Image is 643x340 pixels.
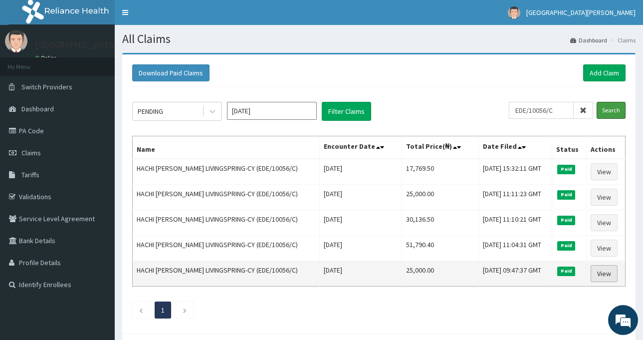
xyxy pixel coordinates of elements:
div: PENDING [138,106,163,116]
td: [DATE] [319,261,402,287]
td: [DATE] [319,236,402,261]
button: Filter Claims [322,102,371,121]
div: Minimize live chat window [164,5,188,29]
a: Page 1 is your current page [161,306,165,315]
span: Dashboard [21,104,54,113]
th: Actions [586,136,625,159]
span: Paid [557,267,575,276]
span: Paid [557,190,575,199]
a: View [591,240,618,257]
td: HACHI [PERSON_NAME] LIVINGSPRING-CY (EDE/10056/C) [133,210,320,236]
img: User Image [5,30,27,52]
a: Previous page [139,306,143,315]
span: Claims [21,148,41,157]
h1: All Claims [122,32,636,45]
a: View [591,189,618,206]
th: Name [133,136,320,159]
td: [DATE] 11:04:31 GMT [478,236,552,261]
span: We're online! [58,105,138,206]
td: [DATE] [319,210,402,236]
span: Tariffs [21,170,39,179]
a: Next page [183,306,187,315]
div: Chat with us now [52,56,168,69]
a: Dashboard [570,36,607,44]
td: [DATE] 11:10:21 GMT [478,210,552,236]
p: [GEOGRAPHIC_DATA][PERSON_NAME] [35,40,183,49]
th: Total Price(₦) [402,136,478,159]
textarea: Type your message and hit 'Enter' [5,231,190,266]
a: View [591,265,618,282]
td: [DATE] 09:47:37 GMT [478,261,552,287]
td: HACHI [PERSON_NAME] LIVINGSPRING-CY (EDE/10056/C) [133,185,320,210]
th: Date Filed [478,136,552,159]
img: d_794563401_company_1708531726252_794563401 [18,50,40,75]
a: Online [35,54,59,61]
td: HACHI [PERSON_NAME] LIVINGSPRING-CY (EDE/10056/C) [133,236,320,261]
th: Encounter Date [319,136,402,159]
td: HACHI [PERSON_NAME] LIVINGSPRING-CY (EDE/10056/C) [133,159,320,185]
td: [DATE] 11:11:23 GMT [478,185,552,210]
th: Status [552,136,586,159]
td: 30,136.50 [402,210,478,236]
li: Claims [608,36,636,44]
input: Search by HMO ID [509,102,574,119]
td: [DATE] [319,185,402,210]
td: 17,769.50 [402,159,478,185]
td: [DATE] 15:32:11 GMT [478,159,552,185]
button: Download Paid Claims [132,64,210,81]
span: [GEOGRAPHIC_DATA][PERSON_NAME] [526,8,636,17]
td: [DATE] [319,159,402,185]
span: Paid [557,241,575,250]
img: User Image [508,6,520,19]
span: Paid [557,216,575,225]
span: Switch Providers [21,82,72,91]
input: Select Month and Year [227,102,317,120]
td: HACHI [PERSON_NAME] LIVINGSPRING-CY (EDE/10056/C) [133,261,320,287]
td: 25,000.00 [402,261,478,287]
a: View [591,214,618,231]
a: View [591,163,618,180]
input: Search [597,102,626,119]
span: Paid [557,165,575,174]
a: Add Claim [583,64,626,81]
td: 25,000.00 [402,185,478,210]
td: 51,790.40 [402,236,478,261]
